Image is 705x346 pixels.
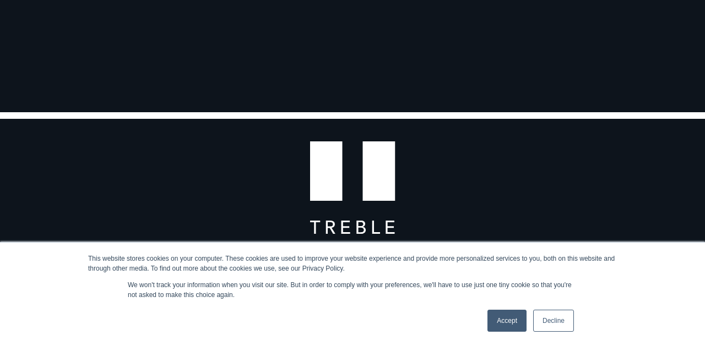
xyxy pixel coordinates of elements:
[310,112,395,234] img: T
[88,254,617,273] div: This website stores cookies on your computer. These cookies are used to improve your website expe...
[533,310,574,332] a: Decline
[128,280,577,300] p: We won't track your information when you visit our site. But in order to comply with your prefere...
[487,310,527,332] a: Accept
